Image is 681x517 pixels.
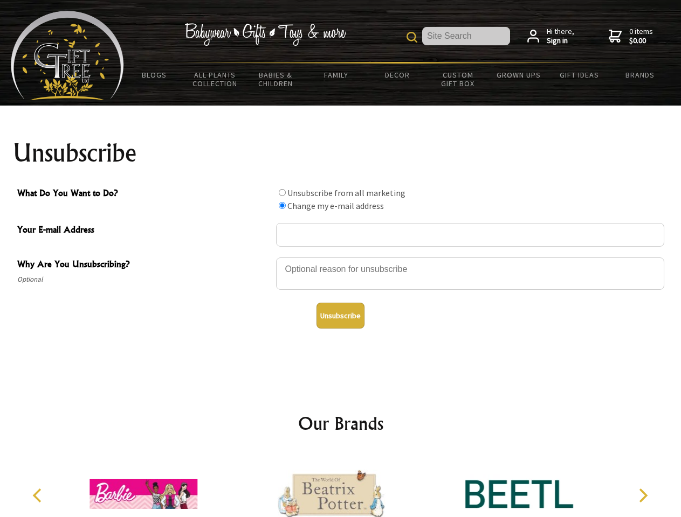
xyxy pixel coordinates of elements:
[22,410,660,436] h2: Our Brands
[276,223,664,247] input: Your E-mail Address
[17,257,271,273] span: Why Are You Unsubscribing?
[549,64,610,86] a: Gift Ideas
[547,36,574,46] strong: Sign in
[629,26,653,46] span: 0 items
[609,27,653,46] a: 0 items$0.00
[279,189,286,196] input: What Do You Want to Do?
[527,27,574,46] a: Hi there,Sign in
[629,36,653,46] strong: $0.00
[631,484,655,507] button: Next
[367,64,428,86] a: Decor
[276,257,664,290] textarea: Why Are You Unsubscribing?
[17,186,271,202] span: What Do You Want to Do?
[17,223,271,239] span: Your E-mail Address
[184,23,346,46] img: Babywear - Gifts - Toys & more
[124,64,185,86] a: BLOGS
[279,202,286,209] input: What Do You Want to Do?
[27,484,51,507] button: Previous
[245,64,306,95] a: Babies & Children
[185,64,246,95] a: All Plants Collection
[306,64,367,86] a: Family
[17,273,271,286] span: Optional
[317,303,364,329] button: Unsubscribe
[11,11,124,100] img: Babyware - Gifts - Toys and more...
[407,32,417,43] img: product search
[13,140,669,166] h1: Unsubscribe
[610,64,671,86] a: Brands
[287,200,384,211] label: Change my e-mail address
[287,187,405,198] label: Unsubscribe from all marketing
[428,64,489,95] a: Custom Gift Box
[488,64,549,86] a: Grown Ups
[547,27,574,46] span: Hi there,
[422,27,510,45] input: Site Search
